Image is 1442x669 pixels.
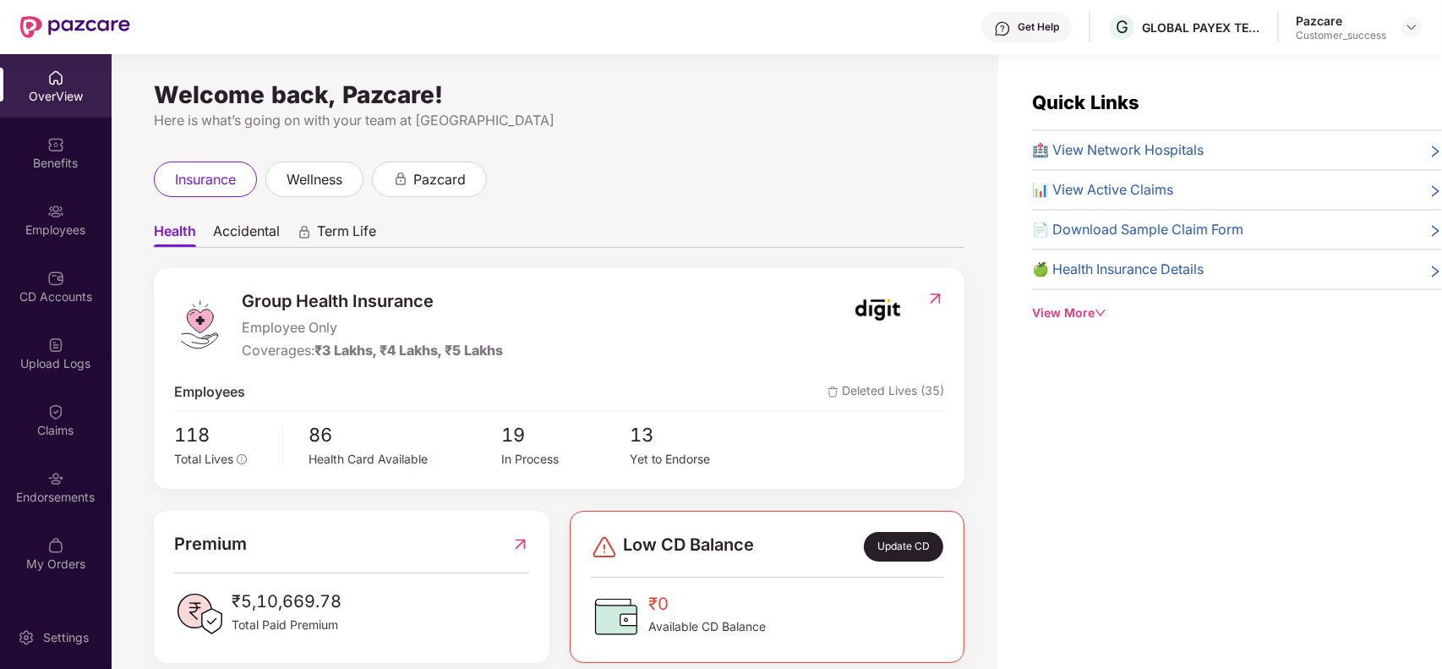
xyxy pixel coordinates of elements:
img: New Pazcare Logo [20,16,130,38]
img: svg+xml;base64,PHN2ZyBpZD0iU2V0dGluZy0yMHgyMCIgeG1sbnM9Imh0dHA6Ly93d3cudzMub3JnLzIwMDAvc3ZnIiB3aW... [18,629,35,646]
span: G [1116,17,1128,37]
img: RedirectIcon [511,531,529,557]
img: logo [174,299,225,350]
div: Get Help [1018,20,1059,34]
img: svg+xml;base64,PHN2ZyBpZD0iRW1wbG95ZWVzIiB4bWxucz0iaHR0cDovL3d3dy53My5vcmcvMjAwMC9zdmciIHdpZHRoPS... [47,203,64,220]
img: svg+xml;base64,PHN2ZyBpZD0iSG9tZSIgeG1sbnM9Imh0dHA6Ly93d3cudzMub3JnLzIwMDAvc3ZnIiB3aWR0aD0iMjAiIG... [47,69,64,86]
span: Total Paid Premium [232,616,341,634]
span: right [1428,143,1442,161]
img: RedirectIcon [926,290,944,307]
img: svg+xml;base64,PHN2ZyBpZD0iTXlfT3JkZXJzIiBkYXRhLW5hbWU9Ik15IE9yZGVycyIgeG1sbnM9Imh0dHA6Ly93d3cudz... [47,537,64,554]
div: Welcome back, Pazcare! [154,88,964,101]
div: Customer_success [1296,29,1386,42]
span: Health [154,222,196,247]
div: In Process [501,450,630,469]
img: insurerIcon [846,288,909,331]
img: svg+xml;base64,PHN2ZyBpZD0iQ0RfQWNjb3VudHMiIGRhdGEtbmFtZT0iQ0QgQWNjb3VudHMiIHhtbG5zPSJodHRwOi8vd3... [47,270,64,287]
div: Here is what’s going on with your team at [GEOGRAPHIC_DATA] [154,110,964,131]
div: Health Card Available [309,450,501,469]
span: Employee Only [242,317,503,338]
span: 🍏 Health Insurance Details [1032,259,1204,280]
span: Accidental [213,222,280,247]
span: right [1428,183,1442,200]
div: Settings [38,629,94,646]
span: Quick Links [1032,91,1139,113]
span: info-circle [237,454,247,464]
span: 19 [501,420,630,450]
span: pazcard [413,169,466,190]
span: wellness [287,169,342,190]
span: Deleted Lives (35) [828,381,944,403]
span: Total Lives [174,452,233,466]
img: svg+xml;base64,PHN2ZyBpZD0iRGFuZ2VyLTMyeDMyIiB4bWxucz0iaHR0cDovL3d3dy53My5vcmcvMjAwMC9zdmciIHdpZH... [591,534,618,561]
span: Term Life [317,222,376,247]
img: svg+xml;base64,PHN2ZyBpZD0iQmVuZWZpdHMiIHhtbG5zPSJodHRwOi8vd3d3LnczLm9yZy8yMDAwL3N2ZyIgd2lkdGg9Ij... [47,136,64,153]
span: insurance [175,169,236,190]
span: down [1095,307,1106,319]
div: View More [1032,304,1442,322]
span: Employees [174,381,245,403]
span: Available CD Balance [648,617,766,636]
div: Pazcare [1296,13,1386,29]
div: animation [297,224,312,239]
span: 118 [174,420,270,450]
div: Yet to Endorse [630,450,758,469]
span: Premium [174,531,247,557]
span: 📊 View Active Claims [1032,179,1173,200]
img: CDBalanceIcon [591,591,642,642]
img: PaidPremiumIcon [174,589,225,639]
img: svg+xml;base64,PHN2ZyBpZD0iSGVscC0zMngzMiIgeG1sbnM9Imh0dHA6Ly93d3cudzMub3JnLzIwMDAvc3ZnIiB3aWR0aD... [994,20,1011,37]
img: svg+xml;base64,PHN2ZyBpZD0iVXBsb2FkX0xvZ3MiIGRhdGEtbmFtZT0iVXBsb2FkIExvZ3MiIHhtbG5zPSJodHRwOi8vd3... [47,337,64,354]
span: 13 [630,420,758,450]
div: animation [393,171,408,186]
span: Group Health Insurance [242,288,503,315]
span: Low CD Balance [623,532,754,562]
span: ₹3 Lakhs, ₹4 Lakhs, ₹5 Lakhs [314,342,503,359]
span: ₹0 [648,591,766,617]
span: right [1428,262,1442,280]
img: deleteIcon [828,387,838,398]
img: svg+xml;base64,PHN2ZyBpZD0iQ2xhaW0iIHhtbG5zPSJodHRwOi8vd3d3LnczLm9yZy8yMDAwL3N2ZyIgd2lkdGg9IjIwIi... [47,403,64,420]
img: svg+xml;base64,PHN2ZyBpZD0iRHJvcGRvd24tMzJ4MzIiIHhtbG5zPSJodHRwOi8vd3d3LnczLm9yZy8yMDAwL3N2ZyIgd2... [1405,20,1418,34]
span: right [1428,222,1442,240]
span: 🏥 View Network Hospitals [1032,140,1204,161]
span: 📄 Download Sample Claim Form [1032,219,1243,240]
img: svg+xml;base64,PHN2ZyBpZD0iRW5kb3JzZW1lbnRzIiB4bWxucz0iaHR0cDovL3d3dy53My5vcmcvMjAwMC9zdmciIHdpZH... [47,470,64,487]
div: Coverages: [242,340,503,361]
span: ₹5,10,669.78 [232,589,341,615]
span: 86 [309,420,501,450]
div: GLOBAL PAYEX TECHNOLOGIES PRIVATE LIMITED [1142,19,1260,36]
div: Update CD [864,532,943,562]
